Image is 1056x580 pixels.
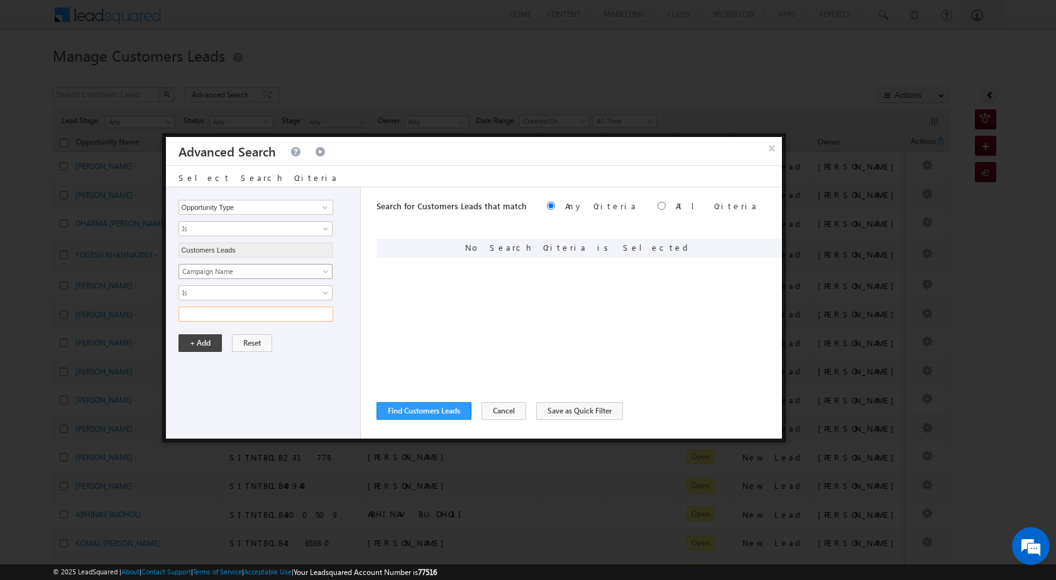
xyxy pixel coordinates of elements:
[244,567,292,576] a: Acceptable Use
[179,200,333,215] input: Type to Search
[676,200,758,211] label: All Criteria
[179,266,316,277] span: Campaign Name
[179,287,316,298] span: Is
[418,567,437,577] span: 77516
[179,264,333,279] a: Campaign Name
[121,567,140,576] a: About
[179,243,333,258] input: Type to Search
[377,239,782,258] div: No Search Criteria is Selected
[16,116,229,376] textarea: Type your message and hit 'Enter'
[179,334,222,352] button: + Add
[65,66,211,82] div: Chat with us now
[179,223,316,234] span: Is
[762,137,782,159] button: ×
[565,200,637,211] label: Any Criteria
[316,201,331,214] a: Show All Items
[179,221,333,236] a: Is
[53,566,437,578] span: © 2025 LeadSquared | | | | |
[179,172,338,183] span: Select Search Criteria
[179,285,333,300] a: Is
[536,402,623,420] button: Save as Quick Filter
[206,6,236,36] div: Minimize live chat window
[232,334,272,352] button: Reset
[141,567,191,576] a: Contact Support
[294,567,437,577] span: Your Leadsquared Account Number is
[193,567,242,576] a: Terms of Service
[179,137,276,165] h3: Advanced Search
[21,66,53,82] img: d_60004797649_company_0_60004797649
[171,387,228,404] em: Start Chat
[377,402,471,420] button: Find Customers Leads
[377,200,527,211] span: Search for Customers Leads that match
[481,402,526,420] button: Cancel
